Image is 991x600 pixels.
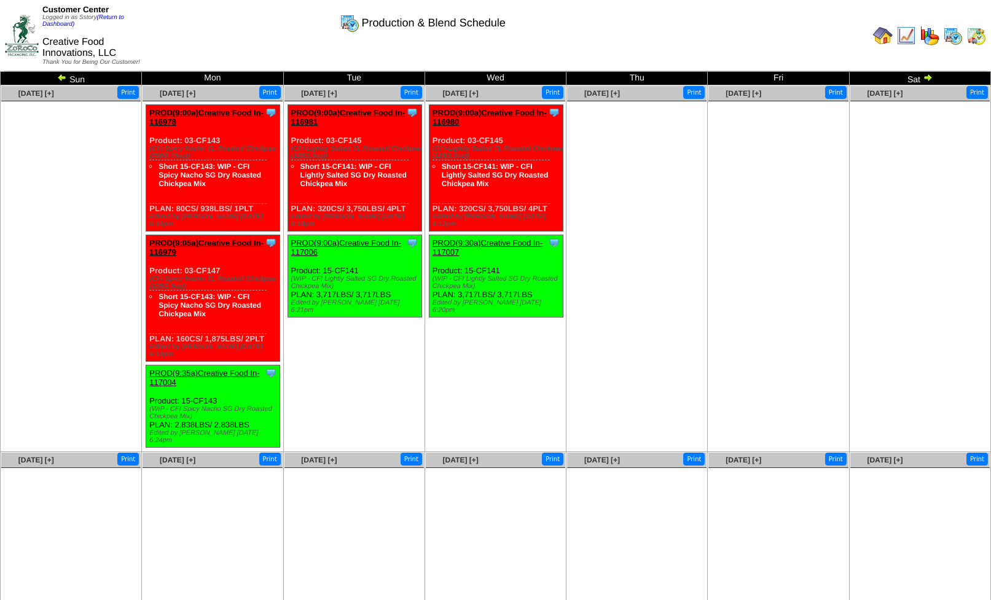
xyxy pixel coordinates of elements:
img: Tooltip [548,106,560,119]
div: Product: 15-CF141 PLAN: 3,717LBS / 3,717LBS [429,235,563,318]
div: Edited by [PERSON_NAME] [DATE] 6:13pm [149,343,280,358]
img: ZoRoCo_Logo(Green%26Foil)%20jpg.webp [5,15,39,56]
img: Tooltip [265,106,277,119]
button: Print [401,453,422,466]
div: Product: 03-CF145 PLAN: 320CS / 3,750LBS / 4PLT [429,105,563,232]
div: (CFI-Lightly Salted TL Roasted Chickpea (125/1.5oz)) [433,145,563,160]
button: Print [966,453,988,466]
div: Product: 03-CF145 PLAN: 320CS / 3,750LBS / 4PLT [288,105,421,232]
img: arrowleft.gif [57,72,67,82]
a: [DATE] [+] [18,89,54,98]
a: [DATE] [+] [301,456,337,464]
a: PROD(9:00a)Creative Food In-117006 [291,238,401,257]
a: [DATE] [+] [867,89,903,98]
span: Logged in as Sstory [42,14,124,28]
a: Short 15-CF141: WIP - CFI Lightly Salted SG Dry Roasted Chickpea Mix [300,162,407,188]
td: Sat [849,72,990,85]
a: PROD(9:05a)Creative Food In-116979 [149,238,264,257]
span: Thank You for Being Our Customer! [42,59,140,66]
div: Edited by [PERSON_NAME] [DATE] 6:13pm [149,213,280,228]
img: calendarinout.gif [966,26,986,45]
button: Print [825,86,847,99]
td: Tue [283,72,425,85]
a: [DATE] [+] [726,89,761,98]
button: Print [683,453,705,466]
td: Thu [566,72,708,85]
a: PROD(9:00a)Creative Food In-116978 [149,108,264,127]
img: graph.gif [920,26,939,45]
img: home.gif [873,26,893,45]
a: [DATE] [+] [726,456,761,464]
a: Short 15-CF143: WIP - CFI Spicy Nacho SG Dry Roasted Chickpea Mix [159,162,261,188]
div: (CFI-Lightly Salted TL Roasted Chickpea (125/1.5oz)) [291,145,421,160]
td: Wed [425,72,566,85]
a: (Return to Dashboard) [42,14,124,28]
a: [DATE] [+] [443,89,479,98]
img: line_graph.gif [896,26,916,45]
a: [DATE] [+] [160,89,195,98]
div: Edited by [PERSON_NAME] [DATE] 6:21pm [291,299,421,314]
button: Print [259,453,281,466]
a: [DATE] [+] [584,89,620,98]
button: Print [825,453,847,466]
span: Creative Food Innovations, LLC [42,37,116,58]
button: Print [542,453,563,466]
img: Tooltip [406,236,418,249]
img: Tooltip [265,236,277,249]
div: (CFI-Spicy Nacho TL Roasted Chickpea (250/0.75oz)) [149,145,280,160]
div: Product: 15-CF141 PLAN: 3,717LBS / 3,717LBS [288,235,421,318]
a: Short 15-CF141: WIP - CFI Lightly Salted SG Dry Roasted Chickpea Mix [442,162,548,188]
img: Tooltip [265,367,277,379]
button: Print [401,86,422,99]
div: Edited by [PERSON_NAME] [DATE] 6:12pm [433,213,563,228]
a: PROD(9:30a)Creative Food In-117007 [433,238,543,257]
a: [DATE] [+] [584,456,620,464]
span: Customer Center [42,5,109,14]
span: Production & Blend Schedule [362,17,506,29]
a: [DATE] [+] [18,456,54,464]
button: Print [966,86,988,99]
a: PROD(9:00a)Creative Food In-116980 [433,108,547,127]
a: PROD(9:35a)Creative Food In-117004 [149,368,259,387]
div: (WIP - CFI Spicy Nacho SG Dry Roasted Chickpea Mix) [149,405,280,420]
img: Tooltip [406,106,418,119]
div: (WIP - CFI Lightly Salted SG Dry Roasted Chickpea Mix) [433,275,563,290]
a: [DATE] [+] [867,456,903,464]
img: calendarprod.gif [943,26,963,45]
div: (WIP - CFI Lightly Salted SG Dry Roasted Chickpea Mix) [291,275,421,290]
td: Sun [1,72,142,85]
img: arrowright.gif [923,72,933,82]
a: [DATE] [+] [160,456,195,464]
a: [DATE] [+] [301,89,337,98]
a: [DATE] [+] [443,456,479,464]
div: Edited by [PERSON_NAME] [DATE] 6:24pm [149,429,280,444]
div: Product: 15-CF143 PLAN: 2,838LBS / 2,838LBS [146,365,280,448]
div: Edited by [PERSON_NAME] [DATE] 6:18pm [291,213,421,228]
button: Print [117,453,139,466]
button: Print [683,86,705,99]
a: Short 15-CF143: WIP - CFI Spicy Nacho SG Dry Roasted Chickpea Mix [159,292,261,318]
td: Mon [142,72,283,85]
img: Tooltip [548,236,560,249]
button: Print [542,86,563,99]
div: Edited by [PERSON_NAME] [DATE] 6:20pm [433,299,563,314]
td: Fri [708,72,849,85]
div: (CFI-Spicy Nacho TL Roasted Chickpea (125/1.5oz)) [149,275,280,290]
button: Print [117,86,139,99]
div: Product: 03-CF147 PLAN: 160CS / 1,875LBS / 2PLT [146,235,280,362]
img: calendarprod.gif [340,13,359,33]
